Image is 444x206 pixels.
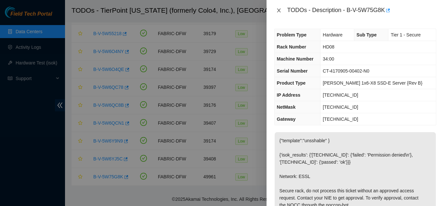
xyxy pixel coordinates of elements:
button: Close [274,7,283,14]
span: [PERSON_NAME] 1x6-X8 SSD-E Server {Rev B} [323,80,423,86]
span: [TECHNICAL_ID] [323,104,358,110]
div: TODOs - Description - B-V-5W75G8K [287,5,436,16]
span: [TECHNICAL_ID] [323,117,358,122]
span: Product Type [277,80,306,86]
span: 34:00 [323,56,334,62]
span: close [276,8,281,13]
span: IP Address [277,92,300,98]
span: [TECHNICAL_ID] [323,92,358,98]
span: Machine Number [277,56,314,62]
span: Problem Type [277,32,307,37]
span: NetMask [277,104,296,110]
span: Hardware [323,32,343,37]
span: CT-4170905-00402-N0 [323,68,369,74]
span: HD08 [323,44,334,49]
span: Sub Type [357,32,377,37]
span: Tier 1 - Secure [391,32,421,37]
span: Serial Number [277,68,308,74]
span: Rack Number [277,44,306,49]
span: Gateway [277,117,296,122]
